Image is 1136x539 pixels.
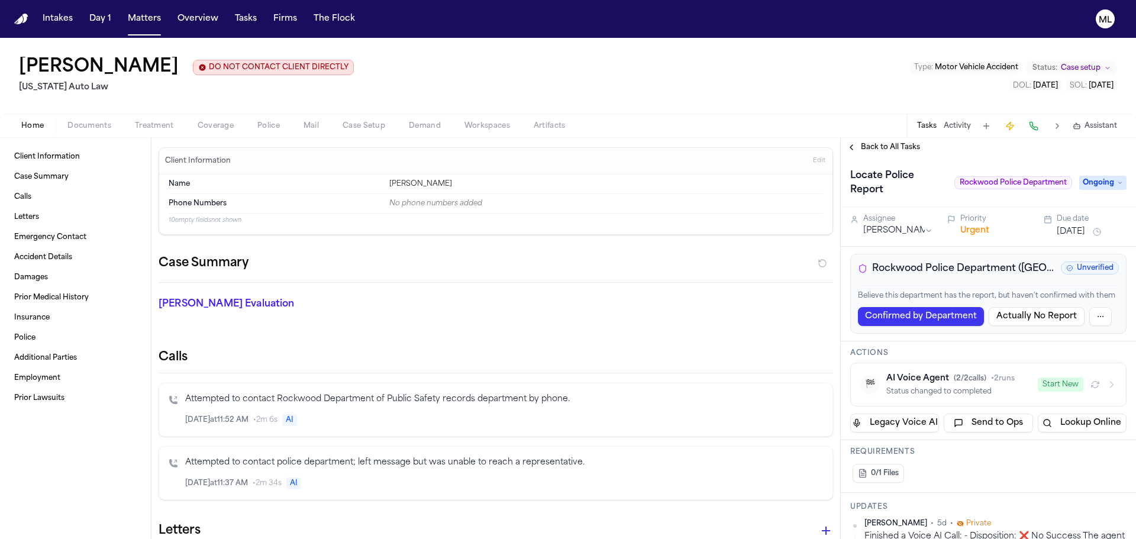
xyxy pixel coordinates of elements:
div: Status changed to completed [886,387,1031,396]
span: Rockwood Police Department [954,176,1072,189]
button: Change status from Case setup [1027,61,1117,75]
button: Back to All Tasks [841,143,926,152]
p: Believe this department has the report, but haven't confirmed with them [858,291,1119,302]
img: Finch Logo [14,14,28,25]
button: Create Immediate Task [1002,118,1018,134]
span: 0/1 Files [871,469,899,478]
span: • [931,519,934,528]
button: Assistant [1073,121,1117,131]
button: Activity [944,121,971,131]
div: Priority [960,214,1030,224]
p: [PERSON_NAME] Evaluation [159,297,374,311]
div: [PERSON_NAME] [389,179,823,189]
button: [DATE] [1057,226,1085,238]
button: Send to Ops [944,414,1032,433]
button: Day 1 [85,8,116,30]
div: AI Voice Agent [886,373,1031,385]
span: Ongoing [1079,176,1127,190]
span: Motor Vehicle Accident [935,64,1018,71]
span: [DATE] at 11:52 AM [185,415,248,425]
span: AI [286,477,301,489]
button: Urgent [960,225,989,237]
p: 10 empty fields not shown. [169,216,823,225]
span: Mail [304,121,319,131]
button: Make a Call [1025,118,1042,134]
button: Tasks [230,8,262,30]
button: Matters [123,8,166,30]
a: Prior Lawsuits [9,389,141,408]
a: Prior Medical History [9,288,141,307]
div: Rockwood Police Department ([GEOGRAPHIC_DATA]) [858,262,1056,276]
span: • 2m 34s [253,479,282,488]
h3: Updates [850,502,1127,512]
span: DO NOT CONTACT CLIENT DIRECTLY [209,63,348,72]
span: Documents [67,121,111,131]
span: Workspaces [464,121,510,131]
span: [DATE] at 11:37 AM [185,479,248,488]
span: • 2 runs [991,375,1015,382]
button: Firms [269,8,302,30]
button: Edit matter name [19,57,179,78]
button: Legacy Voice AI [850,414,939,433]
span: Status: [1032,63,1057,73]
span: SOL : [1070,82,1087,89]
button: Edit Type: Motor Vehicle Accident [911,62,1022,73]
a: Accident Details [9,248,141,267]
span: Treatment [135,121,174,131]
h3: Client Information [163,156,233,166]
span: Phone Numbers [169,199,227,208]
span: Back to All Tasks [861,143,920,152]
button: Lookup Online [1038,414,1127,433]
span: [DATE] [1089,82,1114,89]
a: Client Information [9,147,141,166]
button: Snooze task [1090,225,1104,239]
button: Start New [1038,377,1083,392]
h1: Locate Police Report [845,166,950,199]
span: Edit [813,157,825,165]
a: Police [9,328,141,347]
button: Overview [173,8,223,30]
a: Damages [9,268,141,287]
button: Edit client contact restriction [193,60,354,75]
button: Edit [809,151,829,170]
button: Tasks [917,121,937,131]
button: Confirmed by Department [858,307,984,326]
div: Assignee [863,214,933,224]
button: Edit DOL: 2025-07-02 [1009,80,1061,92]
span: Case setup [1061,63,1100,73]
span: 5d [937,519,947,528]
p: Attempted to contact Rockwood Department of Public Safety records department by phone. [185,393,823,406]
h2: Case Summary [159,254,248,273]
h3: Requirements [850,447,1127,457]
a: Calls [9,188,141,206]
span: Case Setup [343,121,385,131]
span: • 2m 6s [253,415,277,425]
a: Home [14,14,28,25]
h3: Actions [850,348,1127,358]
span: Type : [914,64,933,71]
span: Demand [409,121,441,131]
div: No phone numbers added [389,199,823,208]
span: Unverified [1061,262,1119,275]
a: Additional Parties [9,348,141,367]
a: Letters [9,208,141,227]
span: [DATE] [1033,82,1058,89]
button: The Flock [309,8,360,30]
a: Insurance [9,308,141,327]
a: Case Summary [9,167,141,186]
span: Rockwood Police Department ([GEOGRAPHIC_DATA]) [872,262,1056,276]
button: Edit SOL: 2028-07-02 [1066,80,1117,92]
span: • [950,519,953,528]
a: Employment [9,369,141,388]
span: Home [21,121,44,131]
span: AI [282,414,297,426]
span: Private [966,519,991,528]
div: Due date [1057,214,1127,224]
span: Assistant [1085,121,1117,131]
span: Artifacts [534,121,566,131]
dt: Name [169,179,382,189]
